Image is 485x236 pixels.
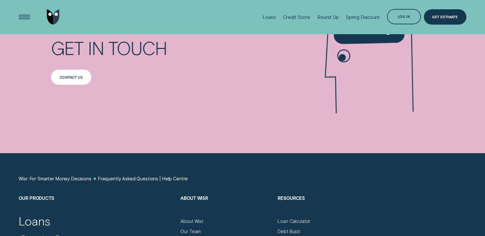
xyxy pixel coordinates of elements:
a: Get Estimate [424,9,466,25]
h2: Resources [278,195,369,218]
div: Credit Score [283,14,310,20]
h2: Get in touch [51,39,201,69]
a: Our Team [180,229,201,234]
div: Contact us [60,76,83,79]
div: Spring Discount [346,14,380,20]
h2: Our Products [19,195,175,218]
a: Frequently Asked Questions | Help Centre [98,176,188,182]
a: Loan Calculator [278,218,310,224]
div: Round Up [317,14,339,20]
div: Loans [263,14,276,20]
a: Loans [19,214,50,228]
button: Open Menu [17,9,32,25]
button: Contact us [51,69,91,85]
button: Log in [387,9,421,24]
img: Wisr [47,9,60,25]
a: Wisr: For Smarter Money Decisions [19,176,91,182]
a: About Wisr [180,218,204,224]
h2: About Wisr [180,195,272,218]
a: Debt Bustr [278,229,300,234]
